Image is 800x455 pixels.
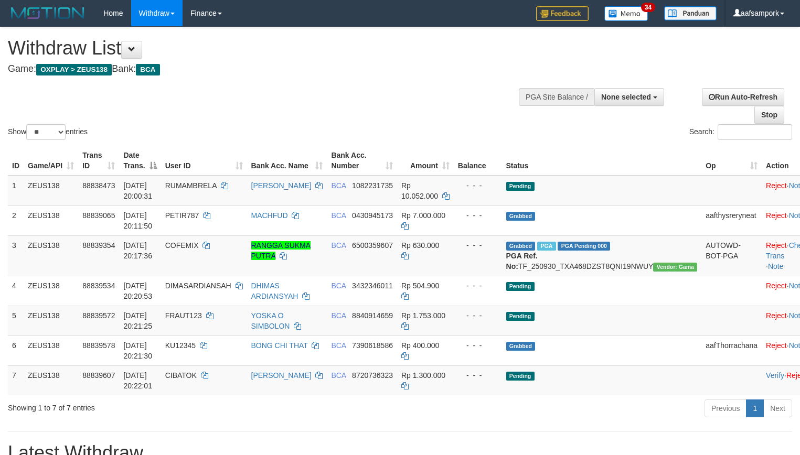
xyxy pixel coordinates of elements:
span: Pending [506,282,535,291]
label: Search: [689,124,792,140]
td: aafthysreryneat [701,205,762,235]
div: Showing 1 to 7 of 7 entries [8,398,325,413]
b: PGA Ref. No: [506,252,538,270]
td: 6 [8,335,24,365]
span: Rp 504.900 [401,281,439,290]
span: FRAUT123 [165,311,202,320]
div: - - - [458,240,498,251]
span: Copy 8840914659 to clipboard [352,311,393,320]
span: Rp 1.753.000 [401,311,445,320]
span: DIMASARDIANSAH [165,281,231,290]
td: ZEUS138 [24,176,78,206]
h1: Withdraw List [8,38,523,59]
a: BONG CHI THAT [251,341,308,350]
th: Amount: activate to sort column ascending [397,146,454,176]
span: PGA Pending [558,242,610,251]
a: Next [763,399,792,417]
img: MOTION_logo.png [8,5,88,21]
span: Copy 7390618586 to clipboard [352,341,393,350]
span: 88839578 [82,341,115,350]
a: [PERSON_NAME] [251,181,312,190]
a: Stop [754,106,784,124]
span: BCA [331,211,346,220]
th: Bank Acc. Name: activate to sort column ascending [247,146,327,176]
span: Vendor URL: https://trx31.1velocity.biz [653,263,697,272]
a: Reject [766,341,787,350]
a: Reject [766,241,787,250]
a: Reject [766,281,787,290]
span: [DATE] 20:21:30 [123,341,152,360]
td: 5 [8,306,24,335]
a: Reject [766,311,787,320]
div: - - - [458,180,498,191]
td: ZEUS138 [24,335,78,365]
td: AUTOWD-BOT-PGA [701,235,762,276]
span: OXPLAY > ZEUS138 [36,64,112,75]
span: Rp 1.300.000 [401,371,445,380]
span: COFEMIX [165,241,199,250]
th: Status [502,146,702,176]
span: BCA [331,181,346,190]
td: 3 [8,235,24,276]
td: 1 [8,176,24,206]
a: Reject [766,181,787,190]
div: - - - [458,310,498,321]
span: 88839065 [82,211,115,220]
span: Pending [506,312,535,321]
span: 88839607 [82,371,115,380]
span: Pending [506,372,535,381]
span: BCA [331,241,346,250]
div: - - - [458,210,498,221]
span: CIBATOK [165,371,197,380]
td: 4 [8,276,24,306]
img: Button%20Memo.svg [604,6,648,21]
select: Showentries [26,124,66,140]
span: [DATE] 20:21:25 [123,311,152,330]
th: Balance [454,146,502,176]
label: Show entries [8,124,88,140]
a: Verify [766,371,784,380]
span: RUMAMBRELA [165,181,217,190]
span: Grabbed [506,342,536,351]
span: KU12345 [165,341,196,350]
a: DHIMAS ARDIANSYAH [251,281,298,300]
span: [DATE] 20:17:36 [123,241,152,260]
td: 7 [8,365,24,395]
span: Rp 400.000 [401,341,439,350]
a: MACHFUD [251,211,288,220]
th: ID [8,146,24,176]
span: Grabbed [506,212,536,221]
span: BCA [331,341,346,350]
span: BCA [331,311,346,320]
a: [PERSON_NAME] [251,371,312,380]
div: - - - [458,370,498,381]
span: 88839572 [82,311,115,320]
span: 88839534 [82,281,115,290]
span: Rp 630.000 [401,241,439,250]
td: 2 [8,205,24,235]
span: PETIR787 [165,211,199,220]
span: None selected [601,93,651,101]
a: RANGGA SUKMA PUTRA [251,241,311,260]
span: BCA [136,64,159,75]
a: Previous [705,399,746,417]
th: Trans ID: activate to sort column ascending [78,146,119,176]
span: 88839354 [82,241,115,250]
th: Bank Acc. Number: activate to sort column ascending [327,146,397,176]
input: Search: [718,124,792,140]
span: Rp 7.000.000 [401,211,445,220]
span: Copy 3432346011 to clipboard [352,281,393,290]
a: YOSKA O SIMBOLON [251,311,290,330]
span: 88838473 [82,181,115,190]
th: User ID: activate to sort column ascending [161,146,247,176]
span: Rp 10.052.000 [401,181,438,200]
th: Op: activate to sort column ascending [701,146,762,176]
img: Feedback.jpg [536,6,589,21]
td: ZEUS138 [24,306,78,335]
span: BCA [331,371,346,380]
span: [DATE] 20:20:53 [123,281,152,300]
a: Reject [766,211,787,220]
td: ZEUS138 [24,276,78,306]
span: Grabbed [506,242,536,251]
span: 34 [641,3,655,12]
